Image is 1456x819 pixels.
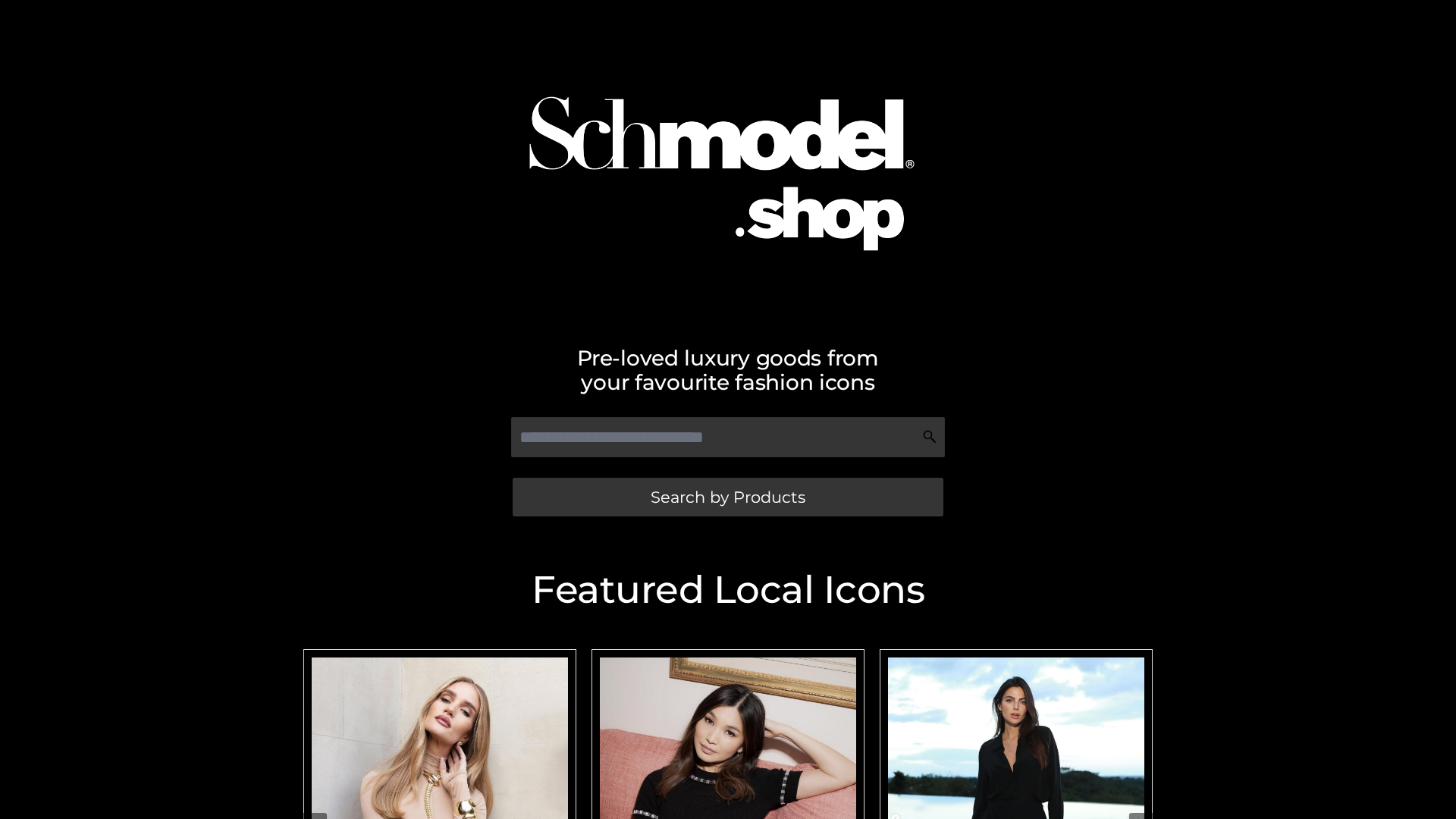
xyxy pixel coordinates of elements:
h2: Pre-loved luxury goods from your favourite fashion icons [296,346,1160,394]
span: Search by Products [651,489,805,505]
img: Search Icon [922,429,937,444]
h2: Featured Local Icons​ [296,571,1160,609]
a: Search by Products [513,478,943,516]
